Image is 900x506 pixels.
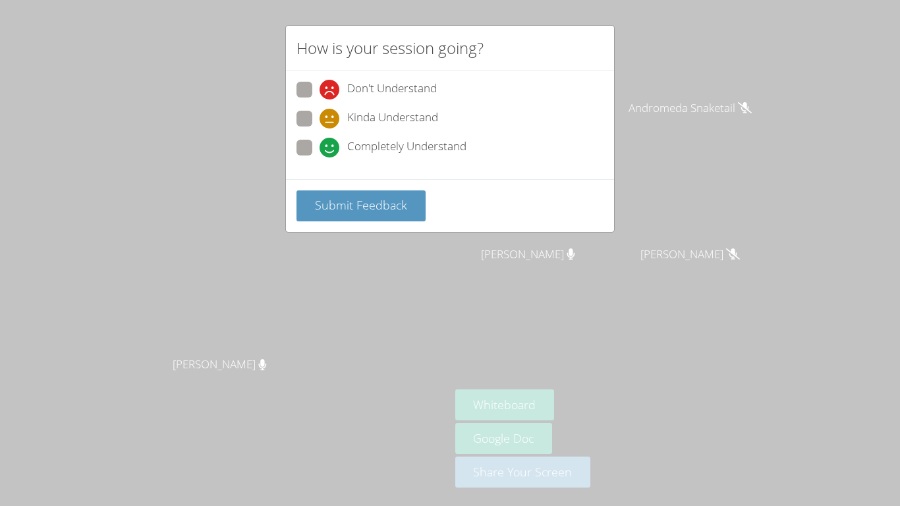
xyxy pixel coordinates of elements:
span: Kinda Understand [347,109,438,128]
h2: How is your session going? [296,36,484,60]
span: Don't Understand [347,80,437,99]
span: Submit Feedback [315,197,407,213]
button: Submit Feedback [296,190,426,221]
span: Completely Understand [347,138,466,157]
